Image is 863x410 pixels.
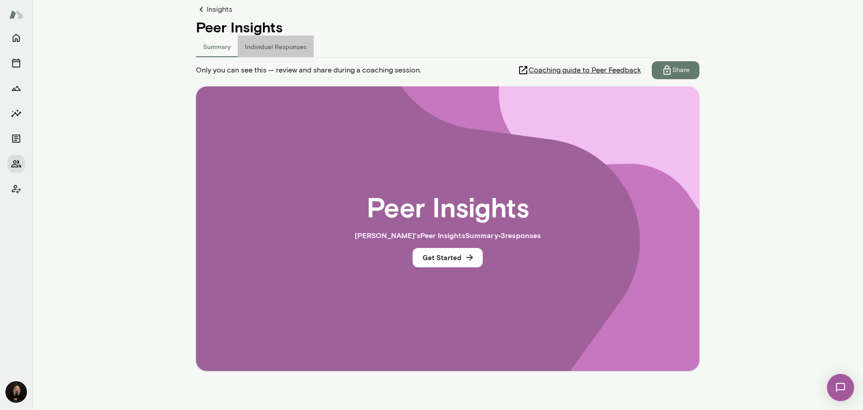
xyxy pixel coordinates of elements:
[652,61,699,79] button: Share
[196,65,421,76] span: Only you can see this — review and share during a coaching session.
[7,180,25,198] button: Client app
[9,6,23,23] img: Mento
[7,104,25,122] button: Insights
[413,248,483,267] button: Get Started
[7,79,25,97] button: Growth Plan
[367,190,529,223] h2: Peer Insights
[355,231,498,239] span: [PERSON_NAME] 's Peer Insights Summary
[5,381,27,403] img: Carmela Fortin
[7,54,25,72] button: Sessions
[7,130,25,148] button: Documents
[196,18,699,36] h4: Peer Insights
[196,36,238,57] button: Summary
[498,231,541,239] span: • 3 response s
[196,36,699,57] div: responses-tab
[529,65,641,76] span: Coaching guide to Peer Feedback
[7,155,25,173] button: Members
[672,66,690,75] p: Share
[196,4,699,15] a: Insights
[238,36,314,57] button: Individual Responses
[7,29,25,47] button: Home
[518,61,652,79] a: Coaching guide to Peer Feedback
